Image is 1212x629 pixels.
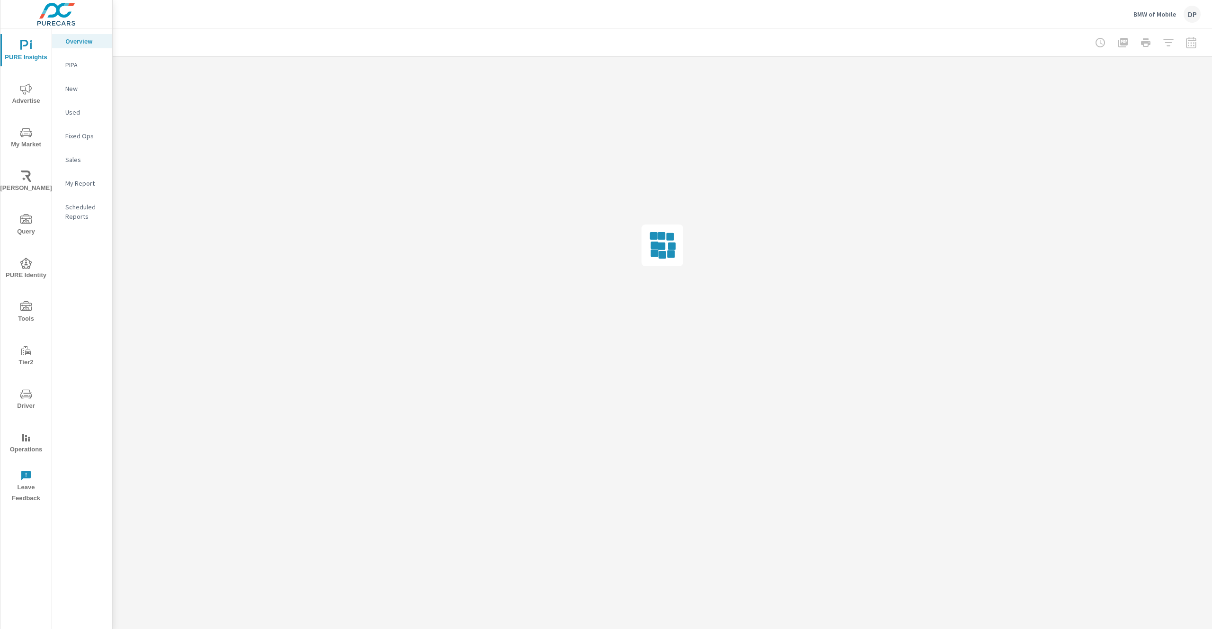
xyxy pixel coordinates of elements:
p: Used [65,108,105,117]
span: Advertise [3,83,49,107]
div: PIPA [52,58,112,72]
div: nav menu [0,28,52,508]
p: PIPA [65,60,105,70]
div: Used [52,105,112,119]
span: [PERSON_NAME] [3,171,49,194]
p: Scheduled Reports [65,202,105,221]
span: Query [3,214,49,237]
div: DP [1184,6,1201,23]
p: New [65,84,105,93]
div: Fixed Ops [52,129,112,143]
p: Sales [65,155,105,164]
span: Operations [3,432,49,455]
span: Tools [3,301,49,324]
div: Scheduled Reports [52,200,112,224]
p: Overview [65,36,105,46]
p: BMW of Mobile [1133,10,1176,18]
span: Leave Feedback [3,470,49,504]
div: My Report [52,176,112,190]
div: Overview [52,34,112,48]
p: Fixed Ops [65,131,105,141]
span: PURE Identity [3,258,49,281]
p: My Report [65,179,105,188]
div: Sales [52,153,112,167]
span: Driver [3,388,49,412]
div: New [52,81,112,96]
span: PURE Insights [3,40,49,63]
span: My Market [3,127,49,150]
span: Tier2 [3,345,49,368]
